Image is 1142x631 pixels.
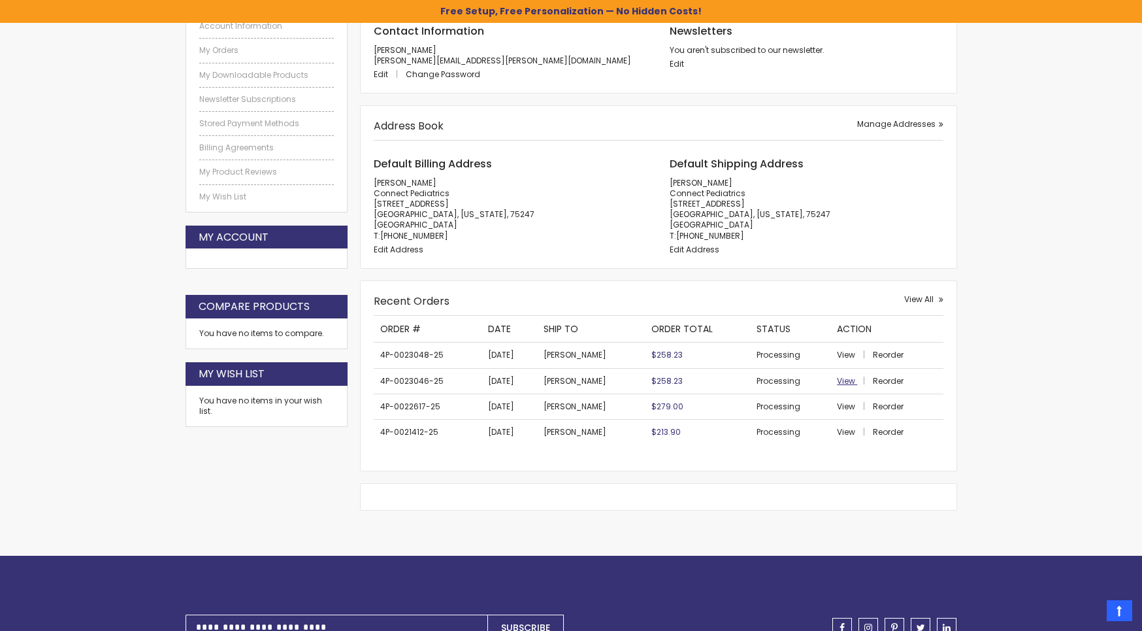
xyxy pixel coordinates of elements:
span: Default Shipping Address [670,156,804,171]
address: [PERSON_NAME] Connect Pediatrics [STREET_ADDRESS] [GEOGRAPHIC_DATA], [US_STATE], 75247 [GEOGRAPHI... [374,178,647,241]
td: Processing [750,419,830,445]
a: [PHONE_NUMBER] [676,230,744,241]
a: Top [1107,600,1132,621]
td: Processing [750,343,830,368]
a: Newsletter Subscriptions [199,94,334,105]
a: Edit Address [670,244,719,255]
td: [DATE] [481,394,537,419]
div: You have no items to compare. [186,318,348,349]
a: Stored Payment Methods [199,118,334,129]
td: 4P-0023048-25 [374,343,482,368]
td: [PERSON_NAME] [537,394,644,419]
span: View All [904,294,934,305]
th: Date [481,316,537,343]
strong: Recent Orders [374,294,449,309]
td: [DATE] [481,368,537,394]
strong: My Wish List [199,367,265,381]
td: [PERSON_NAME] [537,343,644,368]
span: $258.23 [651,349,683,360]
a: Change Password [406,69,480,80]
a: Reorder [873,375,904,386]
td: Processing [750,368,830,394]
a: My Downloadable Products [199,70,334,80]
p: [PERSON_NAME] [PERSON_NAME][EMAIL_ADDRESS][PERSON_NAME][DOMAIN_NAME] [374,45,647,66]
a: Account Information [199,21,334,31]
span: $279.00 [651,401,683,412]
th: Ship To [537,316,644,343]
a: View [837,401,871,412]
div: You have no items in your wish list. [199,396,334,417]
span: Default Billing Address [374,156,492,171]
a: View [837,349,871,360]
a: My Orders [199,45,334,56]
span: Newsletters [670,24,732,39]
a: Edit Address [374,244,423,255]
span: View [837,426,855,437]
td: 4P-0022617-25 [374,394,482,419]
a: Reorder [873,426,904,437]
span: Manage Addresses [857,118,936,129]
span: Edit [374,69,388,80]
a: My Wish List [199,192,334,202]
a: View [837,426,871,437]
th: Status [750,316,830,343]
span: View [837,401,855,412]
p: You aren't subscribed to our newsletter. [670,45,943,56]
strong: My Account [199,230,269,245]
a: View All [904,294,943,305]
span: $258.23 [651,375,683,386]
td: [DATE] [481,343,537,368]
a: View [837,375,871,386]
a: Reorder [873,349,904,360]
span: Contact Information [374,24,484,39]
a: [PHONE_NUMBER] [380,230,448,241]
a: My Product Reviews [199,167,334,177]
span: View [837,375,855,386]
strong: Compare Products [199,299,310,314]
th: Order Total [645,316,750,343]
address: [PERSON_NAME] Connect Pediatrics [STREET_ADDRESS] [GEOGRAPHIC_DATA], [US_STATE], 75247 [GEOGRAPHI... [670,178,943,241]
span: View [837,349,855,360]
a: Manage Addresses [857,119,943,129]
a: Reorder [873,401,904,412]
th: Order # [374,316,482,343]
a: Edit [670,58,684,69]
td: 4P-0023046-25 [374,368,482,394]
td: [PERSON_NAME] [537,419,644,445]
span: $213.90 [651,426,681,437]
td: 4P-0021412-25 [374,419,482,445]
strong: Address Book [374,118,444,133]
td: [DATE] [481,419,537,445]
a: Edit [374,69,404,80]
a: Billing Agreements [199,143,334,153]
th: Action [830,316,943,343]
td: [PERSON_NAME] [537,368,644,394]
td: Processing [750,394,830,419]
